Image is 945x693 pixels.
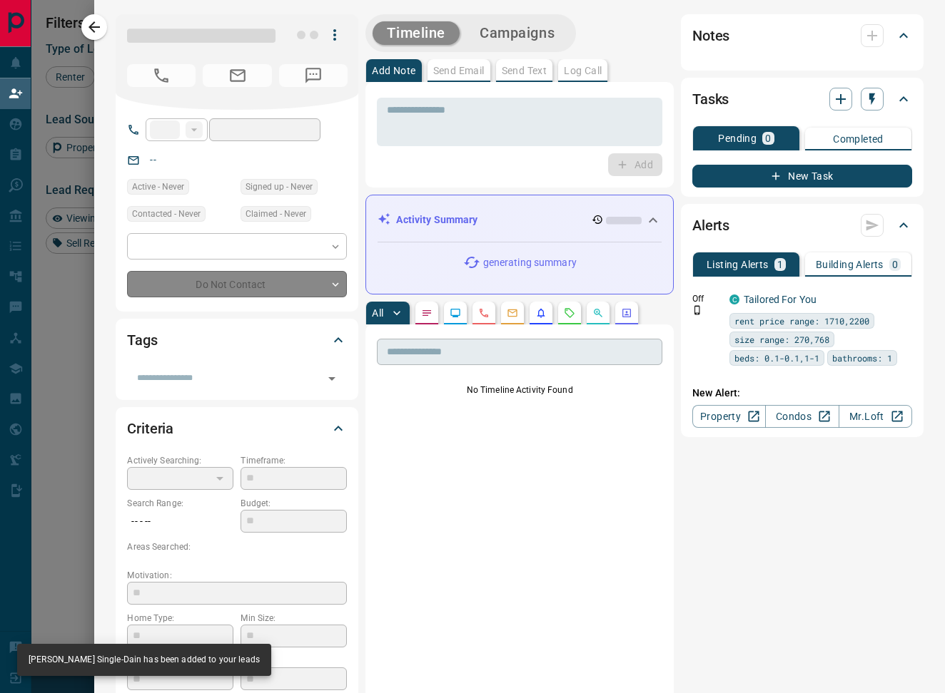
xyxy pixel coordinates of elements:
div: Tasks [692,82,912,116]
p: generating summary [483,255,577,270]
div: Do Not Contact [127,271,347,297]
p: 0 [892,260,898,269]
span: Contacted - Never [132,207,201,221]
svg: Agent Actions [621,307,632,319]
p: Completed [833,134,884,144]
svg: Listing Alerts [535,307,547,319]
button: Campaigns [465,21,569,45]
span: size range: 270,768 [734,332,829,346]
a: Mr.Loft [839,405,912,428]
span: No Email [203,64,271,87]
span: Active - Never [132,180,184,194]
div: Criteria [127,411,347,446]
svg: Push Notification Only [692,305,702,315]
p: Building Alerts [816,260,884,269]
p: Add Note [372,66,415,76]
span: beds: 0.1-0.1,1-1 [734,351,819,365]
button: Open [322,369,342,389]
p: Home Type: [127,612,233,625]
h2: Tags [127,329,157,351]
p: No Timeline Activity Found [377,384,662,396]
a: -- [150,154,156,165]
p: Off [692,292,721,305]
h2: Notes [692,24,729,47]
p: Actively Searching: [127,454,233,467]
p: Timeframe: [241,454,347,467]
p: All [372,308,383,318]
a: Property [692,405,766,428]
div: Alerts [692,208,912,242]
svg: Opportunities [592,307,604,319]
button: Timeline [373,21,460,45]
div: [PERSON_NAME] Single-Dain has been added to your leads [29,648,260,672]
button: New Task [692,165,912,188]
p: Pending [718,133,757,143]
span: No Number [127,64,196,87]
div: condos.ca [729,294,739,304]
a: Condos [765,405,839,428]
h2: Tasks [692,88,729,111]
span: Signed up - Never [246,180,313,194]
p: Baths: [241,654,347,667]
p: Min Size: [241,612,347,625]
p: -- - -- [127,510,233,533]
svg: Emails [507,307,518,319]
span: No Number [279,64,348,87]
p: Activity Summary [396,212,477,227]
svg: Requests [564,307,575,319]
p: Motivation: [127,569,347,582]
span: rent price range: 1710,2200 [734,314,869,328]
a: Tailored For You [744,294,817,305]
div: Activity Summary [378,207,662,233]
svg: Calls [478,307,490,319]
p: Listing Alerts [707,260,769,269]
p: 1 [777,260,783,269]
span: bathrooms: 1 [832,351,892,365]
svg: Lead Browsing Activity [450,307,461,319]
p: New Alert: [692,386,912,401]
div: Notes [692,19,912,53]
div: Tags [127,323,347,357]
span: Claimed - Never [246,207,306,221]
svg: Notes [421,307,433,319]
h2: Alerts [692,214,729,237]
p: Search Range: [127,497,233,510]
p: 0 [765,133,771,143]
p: Areas Searched: [127,540,347,553]
p: Budget: [241,497,347,510]
h2: Criteria [127,417,173,440]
